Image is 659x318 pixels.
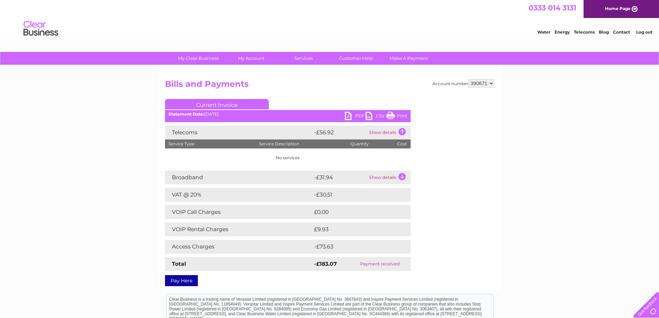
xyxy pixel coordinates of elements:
h2: Bills and Payments [165,79,494,92]
a: Pay Here [165,275,198,286]
td: Telecoms [165,126,312,139]
td: Broadband [165,171,312,184]
td: Show details [367,126,411,139]
td: -£31.94 [312,171,367,184]
th: Service Type [165,139,256,148]
a: Contact [613,29,630,35]
a: CSV [366,112,386,122]
td: £9.93 [312,222,395,236]
strong: -£183.07 [314,261,337,267]
img: logo.png [23,18,58,39]
td: Show details [367,171,411,184]
strong: Total [172,261,186,267]
div: [DATE] [165,112,411,117]
a: Blog [599,29,609,35]
a: Current Invoice [165,99,269,109]
td: Access Charges [165,240,312,254]
th: Quantity [347,139,394,148]
a: My Clear Business [170,52,227,65]
td: Payment received [349,257,410,271]
td: -£73.63 [312,240,398,254]
td: £0.00 [312,205,395,219]
a: Telecoms [574,29,595,35]
a: Water [537,29,550,35]
a: Energy [555,29,570,35]
b: Statement Date: [168,111,204,117]
th: Service Description [256,139,347,148]
a: Make A Payment [380,52,437,65]
th: Cost [394,139,410,148]
td: -£30.51 [312,188,397,202]
a: Services [275,52,332,65]
a: Log out [636,29,652,35]
td: No services [165,148,411,167]
a: My Account [222,52,280,65]
td: VOIP Rental Charges [165,222,312,236]
td: -£56.92 [312,126,367,139]
a: PDF [345,112,366,122]
a: Print [386,112,407,122]
div: Account number [432,79,494,88]
a: Customer Help [328,52,385,65]
a: 0333 014 3131 [529,3,576,12]
div: Clear Business is a trading name of Verastar Limited (registered in [GEOGRAPHIC_DATA] No. 3667643... [166,4,493,34]
td: VAT @ 20% [165,188,312,202]
td: VOIP Call Charges [165,205,312,219]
